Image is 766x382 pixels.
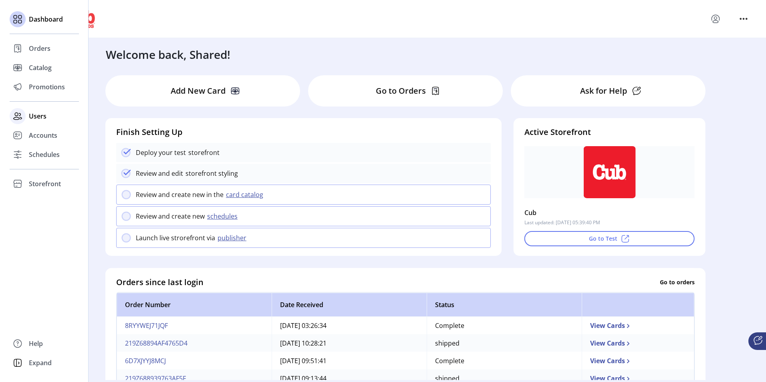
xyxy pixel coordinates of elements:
button: menu [709,12,722,25]
p: Review and edit [136,169,183,178]
p: Review and create new in the [136,190,224,199]
span: Promotions [29,82,65,92]
td: [DATE] 03:26:34 [272,316,427,334]
td: View Cards [582,334,694,352]
th: Order Number [117,292,272,316]
span: Storefront [29,179,61,189]
th: Date Received [272,292,427,316]
p: Add New Card [171,85,226,97]
td: Complete [427,316,582,334]
button: card catalog [224,190,268,199]
span: Dashboard [29,14,63,24]
td: shipped [427,334,582,352]
span: Expand [29,358,52,368]
span: Schedules [29,150,60,159]
button: menu [737,12,750,25]
span: Catalog [29,63,52,72]
span: Help [29,339,43,348]
td: [DATE] 09:51:41 [272,352,427,369]
button: schedules [205,211,242,221]
h4: Active Storefront [524,126,695,138]
td: View Cards [582,352,694,369]
span: Users [29,111,46,121]
td: 219Z68894AF4765D4 [117,334,272,352]
p: Go to Orders [376,85,426,97]
p: Cub [524,206,537,219]
p: storefront [186,148,220,157]
p: Launch live strorefront via [136,233,215,243]
button: Go to Test [524,231,695,246]
p: Go to orders [660,278,695,286]
td: Complete [427,352,582,369]
p: Deploy your test [136,148,186,157]
h3: Welcome back, Shared! [106,46,230,63]
button: publisher [215,233,251,243]
th: Status [427,292,582,316]
p: storefront styling [183,169,238,178]
h4: Orders since last login [116,276,204,288]
p: Last updated: [DATE] 05:39:40 PM [524,219,600,226]
span: Accounts [29,131,57,140]
td: View Cards [582,316,694,334]
td: 6D7XJYYJ8MCJ [117,352,272,369]
td: 8RYYWEJ71JQF [117,316,272,334]
span: Orders [29,44,50,53]
p: Review and create new [136,211,205,221]
p: Ask for Help [580,85,627,97]
h4: Finish Setting Up [116,126,491,138]
td: [DATE] 10:28:21 [272,334,427,352]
